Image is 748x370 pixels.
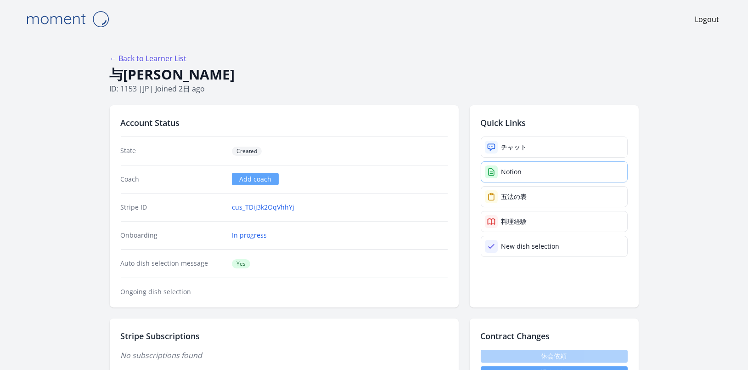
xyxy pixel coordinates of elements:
[121,259,225,268] dt: Auto dish selection message
[110,83,639,94] p: ID: 1153 | | Joined 2日 ago
[501,217,527,226] div: 料理経験
[481,116,628,129] h2: Quick Links
[481,330,628,342] h2: Contract Changes
[121,350,448,361] p: No subscriptions found
[501,142,527,152] div: チャット
[121,175,225,184] dt: Coach
[121,330,448,342] h2: Stripe Subscriptions
[121,287,225,296] dt: Ongoing dish selection
[143,84,150,94] span: jp
[501,167,522,176] div: Notion
[110,66,639,83] h1: 与[PERSON_NAME]
[121,231,225,240] dt: Onboarding
[695,14,720,25] a: Logout
[481,137,628,158] a: チャット
[501,242,560,251] div: New dish selection
[481,161,628,182] a: Notion
[232,231,267,240] a: In progress
[121,146,225,156] dt: State
[121,203,225,212] dt: Stripe ID
[481,350,628,363] span: 休会依頼
[121,116,448,129] h2: Account Status
[110,53,187,63] a: ← Back to Learner List
[22,7,113,31] img: Moment
[232,203,294,212] a: cus_TDij3k2OqVhhYj
[232,259,250,268] span: Yes
[501,192,527,201] div: 五法の表
[481,236,628,257] a: New dish selection
[232,173,279,185] a: Add coach
[232,147,262,156] span: Created
[481,211,628,232] a: 料理経験
[481,186,628,207] a: 五法の表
